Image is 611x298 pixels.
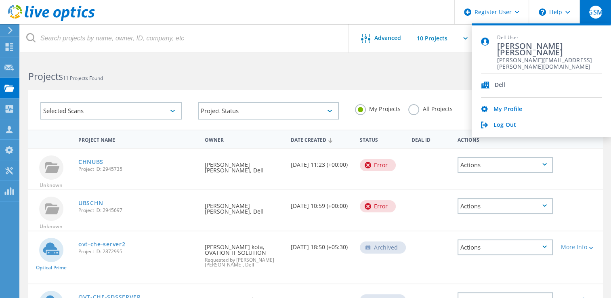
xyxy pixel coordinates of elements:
div: [DATE] 11:23 (+00:00) [287,149,356,176]
div: Actions [454,132,557,147]
span: Unknown [40,224,63,229]
span: GSM [588,9,603,15]
span: Dell [495,82,506,89]
div: Status [356,132,407,147]
span: Optical Prime [36,265,67,270]
span: Advanced [374,35,401,41]
div: Selected Scans [40,102,182,120]
span: Project ID: 2945735 [78,167,197,172]
a: My Profile [493,106,522,113]
svg: \n [539,8,546,16]
div: Date Created [287,132,356,147]
div: Project Name [74,132,201,147]
a: Log Out [493,122,516,129]
label: My Projects [355,104,400,112]
span: Project ID: 2945697 [78,208,197,213]
span: Unknown [40,183,63,188]
div: Actions [458,157,553,173]
div: Error [360,200,396,212]
div: More Info [561,244,599,250]
span: 11 Projects Found [63,75,103,82]
div: Archived [360,241,406,254]
label: All Projects [408,104,452,112]
span: Requested by [PERSON_NAME] [PERSON_NAME], Dell [205,258,283,267]
div: Actions [458,239,553,255]
div: Owner [201,132,287,147]
a: ovt-che-server2 [78,241,126,247]
span: Dell User [497,34,602,41]
div: [PERSON_NAME] [PERSON_NAME], Dell [201,190,287,222]
div: Error [360,159,396,171]
b: Projects [28,70,63,83]
a: UBSCHN [78,200,103,206]
a: CHNUBS [78,159,103,165]
div: [PERSON_NAME] [PERSON_NAME], Dell [201,149,287,181]
input: Search projects by name, owner, ID, company, etc [20,24,349,52]
div: Project Status [198,102,339,120]
a: Live Optics Dashboard [8,17,95,23]
span: [PERSON_NAME][EMAIL_ADDRESS][PERSON_NAME][DOMAIN_NAME] [497,57,602,65]
div: Deal Id [407,132,454,147]
span: Project ID: 2872995 [78,249,197,254]
div: [DATE] 10:59 (+00:00) [287,190,356,217]
span: [PERSON_NAME] [PERSON_NAME] [497,44,602,55]
div: [PERSON_NAME] kota, OVATION IT SOLUTION [201,231,287,275]
div: Actions [458,198,553,214]
div: [DATE] 18:50 (+05:30) [287,231,356,258]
